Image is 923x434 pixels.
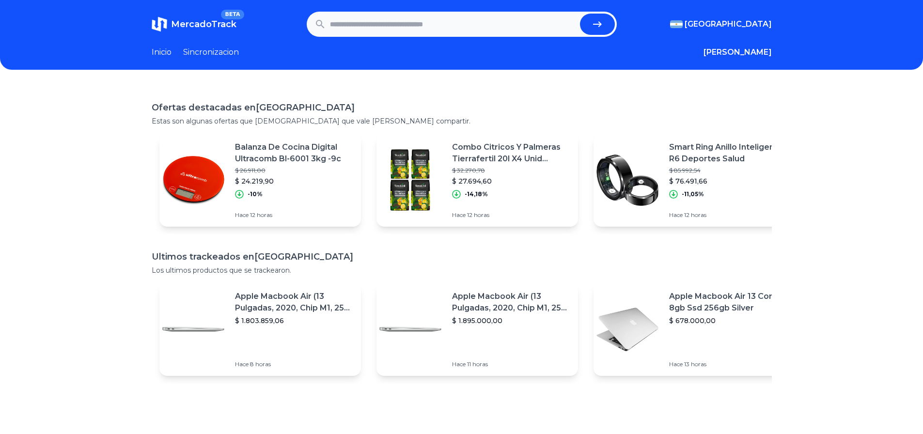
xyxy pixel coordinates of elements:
[171,19,236,30] span: MercadoTrack
[452,360,570,368] p: Hace 11 horas
[152,46,172,58] a: Inicio
[376,134,578,227] a: Featured imageCombo Citricos Y Palmeras Tierrafertil 20l X4 Unid Valhalla$ 32.270,78$ 27.694,60-1...
[152,250,772,263] h1: Ultimos trackeados en [GEOGRAPHIC_DATA]
[376,283,578,376] a: Featured imageApple Macbook Air (13 Pulgadas, 2020, Chip M1, 256 Gb De Ssd, 8 Gb De Ram) - Plata$...
[376,146,444,214] img: Featured image
[152,16,167,32] img: MercadoTrack
[159,295,227,363] img: Featured image
[452,291,570,314] p: Apple Macbook Air (13 Pulgadas, 2020, Chip M1, 256 Gb De Ssd, 8 Gb De Ram) - Plata
[221,10,244,19] span: BETA
[152,101,772,114] h1: Ofertas destacadas en [GEOGRAPHIC_DATA]
[235,167,353,174] p: $ 26.911,00
[685,18,772,30] span: [GEOGRAPHIC_DATA]
[594,146,661,214] img: Featured image
[235,316,353,325] p: $ 1.803.859,06
[465,190,488,198] p: -14,18%
[248,190,263,198] p: -10%
[669,360,787,368] p: Hace 13 horas
[669,176,787,186] p: $ 76.491,66
[670,18,772,30] button: [GEOGRAPHIC_DATA]
[152,16,236,32] a: MercadoTrackBETA
[669,211,787,219] p: Hace 12 horas
[235,360,353,368] p: Hace 8 horas
[670,20,683,28] img: Argentina
[235,141,353,165] p: Balanza De Cocina Digital Ultracomb Bl-6001 3kg -9c
[452,316,570,325] p: $ 1.895.000,00
[235,291,353,314] p: Apple Macbook Air (13 Pulgadas, 2020, Chip M1, 256 Gb De Ssd, 8 Gb De Ram) - Plata
[452,211,570,219] p: Hace 12 horas
[669,141,787,165] p: Smart Ring Anillo Inteligente R6 Deportes Salud
[704,46,772,58] button: [PERSON_NAME]
[376,295,444,363] img: Featured image
[594,283,795,376] a: Featured imageApple Macbook Air 13 Core I5 8gb Ssd 256gb Silver$ 678.000,00Hace 13 horas
[159,146,227,214] img: Featured image
[152,116,772,126] p: Estas son algunas ofertas que [DEMOGRAPHIC_DATA] que vale [PERSON_NAME] compartir.
[682,190,704,198] p: -11,05%
[452,141,570,165] p: Combo Citricos Y Palmeras Tierrafertil 20l X4 Unid Valhalla
[183,46,239,58] a: Sincronizacion
[594,295,661,363] img: Featured image
[152,265,772,275] p: Los ultimos productos que se trackearon.
[452,167,570,174] p: $ 32.270,78
[669,167,787,174] p: $ 85.992,54
[235,176,353,186] p: $ 24.219,90
[159,134,361,227] a: Featured imageBalanza De Cocina Digital Ultracomb Bl-6001 3kg -9c$ 26.911,00$ 24.219,90-10%Hace 1...
[159,283,361,376] a: Featured imageApple Macbook Air (13 Pulgadas, 2020, Chip M1, 256 Gb De Ssd, 8 Gb De Ram) - Plata$...
[669,316,787,325] p: $ 678.000,00
[235,211,353,219] p: Hace 12 horas
[452,176,570,186] p: $ 27.694,60
[669,291,787,314] p: Apple Macbook Air 13 Core I5 8gb Ssd 256gb Silver
[594,134,795,227] a: Featured imageSmart Ring Anillo Inteligente R6 Deportes Salud$ 85.992,54$ 76.491,66-11,05%Hace 12...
